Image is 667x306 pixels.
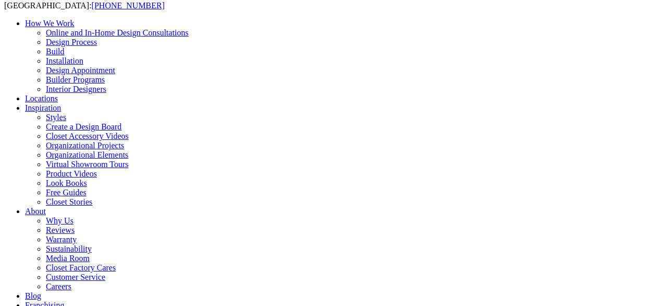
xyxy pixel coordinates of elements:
[46,66,115,75] a: Design Appointment
[46,197,92,206] a: Closet Stories
[46,254,90,263] a: Media Room
[46,188,87,197] a: Free Guides
[25,94,58,103] a: Locations
[25,103,61,112] a: Inspiration
[46,141,124,150] a: Organizational Projects
[46,122,121,131] a: Create a Design Board
[46,75,105,84] a: Builder Programs
[46,273,105,281] a: Customer Service
[46,160,129,169] a: Virtual Showroom Tours
[46,179,87,187] a: Look Books
[46,216,73,225] a: Why Us
[46,28,189,37] a: Online and In-Home Design Consultations
[25,291,41,300] a: Blog
[92,1,165,10] a: [PHONE_NUMBER]
[46,113,66,122] a: Styles
[25,207,46,216] a: About
[46,132,129,140] a: Closet Accessory Videos
[25,19,75,28] a: How We Work
[46,235,77,244] a: Warranty
[46,169,97,178] a: Product Videos
[46,38,97,46] a: Design Process
[46,282,71,291] a: Careers
[46,85,106,93] a: Interior Designers
[46,244,92,253] a: Sustainability
[46,56,83,65] a: Installation
[46,150,128,159] a: Organizational Elements
[46,47,65,56] a: Build
[46,226,75,234] a: Reviews
[46,263,116,272] a: Closet Factory Cares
